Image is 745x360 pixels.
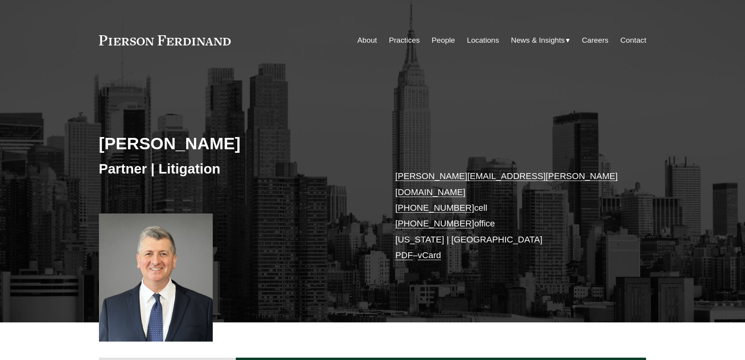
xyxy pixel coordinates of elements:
[99,133,373,154] h2: [PERSON_NAME]
[432,33,455,48] a: People
[620,33,646,48] a: Contact
[511,33,570,48] a: folder dropdown
[357,33,377,48] a: About
[582,33,609,48] a: Careers
[389,33,420,48] a: Practices
[395,168,623,263] p: cell office [US_STATE] | [GEOGRAPHIC_DATA] –
[418,250,441,260] a: vCard
[99,160,373,177] h3: Partner | Litigation
[511,34,565,47] span: News & Insights
[395,203,474,213] a: [PHONE_NUMBER]
[395,250,413,260] a: PDF
[395,219,474,228] a: [PHONE_NUMBER]
[467,33,499,48] a: Locations
[395,171,618,197] a: [PERSON_NAME][EMAIL_ADDRESS][PERSON_NAME][DOMAIN_NAME]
